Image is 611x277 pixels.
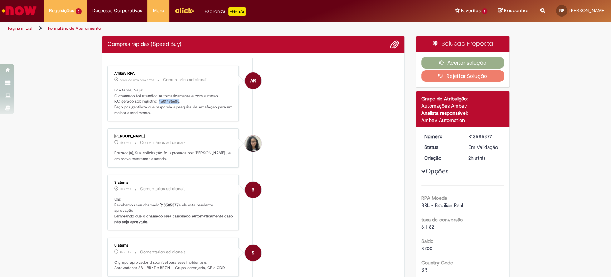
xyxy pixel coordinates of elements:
[114,260,233,271] p: O grupo aprovador disponível para esse incidente é: Aprovadores SB - BR7T e BRZN - Grupo cervejar...
[120,187,131,191] span: 2h atrás
[252,244,254,262] span: S
[421,195,447,201] b: RPA Moeda
[468,154,501,161] div: 01/10/2025 11:22:17
[114,243,233,248] div: Sistema
[559,8,564,13] span: NP
[245,135,261,152] div: Victoria Ribeiro Vergilio
[163,77,209,83] small: Comentários adicionais
[468,133,501,140] div: R13585377
[8,25,33,31] a: Página inicial
[468,155,485,161] time: 01/10/2025 11:22:17
[114,71,233,76] div: Ambev RPA
[205,7,246,16] div: Padroniza
[120,78,154,82] span: cerca de uma hora atrás
[140,140,186,146] small: Comentários adicionais
[228,7,246,16] p: +GenAi
[140,186,186,192] small: Comentários adicionais
[153,7,164,14] span: More
[468,155,485,161] span: 2h atrás
[421,259,453,266] b: Country Code
[421,216,463,223] b: taxa de conversão
[120,141,131,145] span: 2h atrás
[245,245,261,261] div: System
[421,267,427,273] span: BR
[421,245,432,252] span: 8200
[421,70,504,82] button: Rejeitar Solução
[498,8,530,14] a: Rascunhos
[160,202,179,208] b: R13585377
[482,8,487,14] span: 1
[175,5,194,16] img: click_logo_yellow_360x200.png
[1,4,38,18] img: ServiceNow
[419,154,463,161] dt: Criação
[120,250,131,254] time: 01/10/2025 11:22:26
[114,180,233,185] div: Sistema
[421,238,433,244] b: Saldo
[421,224,434,230] span: 6.1182
[421,109,504,117] div: Analista responsável:
[421,117,504,124] div: Ambev Automation
[114,134,233,138] div: [PERSON_NAME]
[468,144,501,151] div: Em Validação
[421,202,463,208] span: BRL - Brazilian Real
[120,250,131,254] span: 2h atrás
[419,144,463,151] dt: Status
[421,95,504,102] div: Grupo de Atribuição:
[120,78,154,82] time: 01/10/2025 12:44:51
[114,88,233,116] p: Boa tarde, Najla! O chamado foi atendido automaticamente e com sucesso. P.O gerado sob registro: ...
[120,141,131,145] time: 01/10/2025 11:26:36
[49,7,74,14] span: Requisições
[245,182,261,198] div: System
[419,133,463,140] dt: Número
[504,7,530,14] span: Rascunhos
[48,25,101,31] a: Formulário de Atendimento
[140,249,186,255] small: Comentários adicionais
[114,197,233,225] p: Olá! Recebemos seu chamado e ele esta pendente aprovação.
[569,8,606,14] span: [PERSON_NAME]
[250,72,256,89] span: AR
[114,150,233,161] p: Prezado(a), Sua solicitação foi aprovada por [PERSON_NAME] , e em breve estaremos atuando.
[416,36,509,52] div: Solução Proposta
[245,72,261,89] div: Ambev RPA
[120,187,131,191] time: 01/10/2025 11:22:31
[421,102,504,109] div: Automações Ambev
[5,22,402,35] ul: Trilhas de página
[92,7,142,14] span: Despesas Corporativas
[114,213,234,225] b: Lembrando que o chamado será cancelado automaticamente caso não seja aprovado.
[390,40,399,49] button: Adicionar anexos
[461,7,480,14] span: Favoritos
[76,8,82,14] span: 6
[107,41,181,48] h2: Compras rápidas (Speed Buy) Histórico de tíquete
[252,181,254,198] span: S
[421,57,504,69] button: Aceitar solução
